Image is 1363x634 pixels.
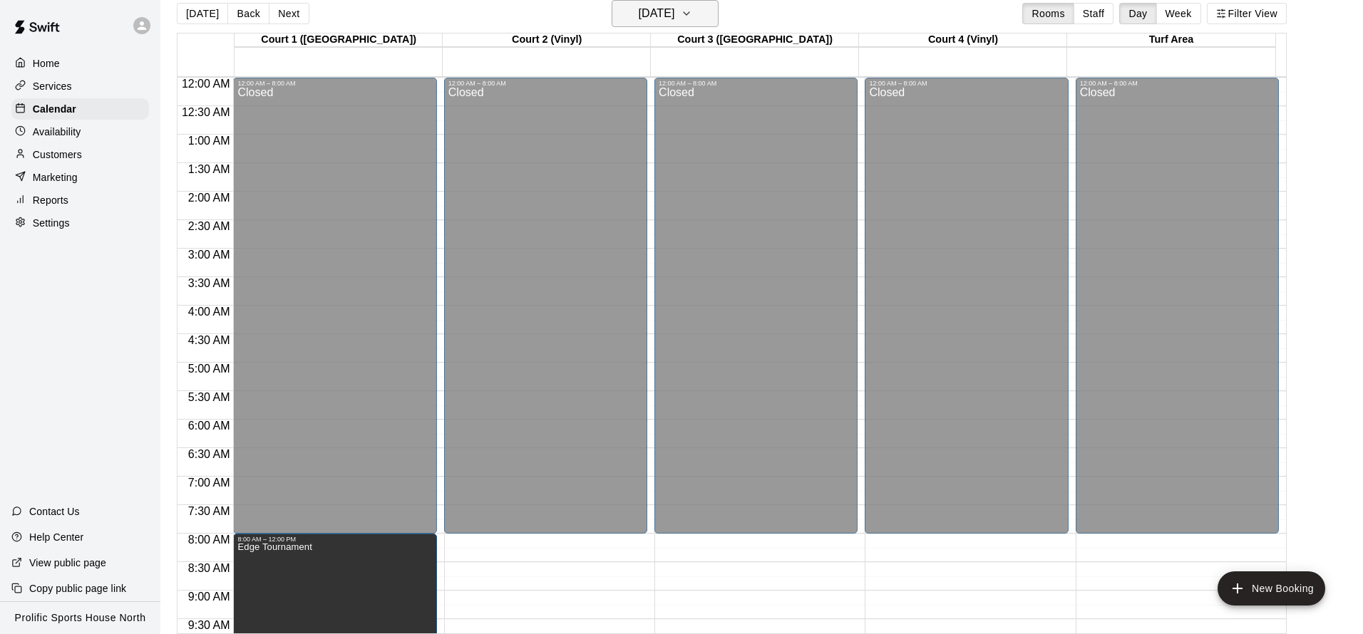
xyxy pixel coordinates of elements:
[178,78,234,90] span: 12:00 AM
[29,504,80,519] p: Contact Us
[11,121,149,142] a: Availability
[651,33,859,47] div: Court 3 ([GEOGRAPHIC_DATA])
[33,193,68,207] p: Reports
[1022,3,1074,24] button: Rooms
[1119,3,1156,24] button: Day
[869,80,1064,87] div: 12:00 AM – 8:00 AM
[185,534,234,546] span: 8:00 AM
[185,277,234,289] span: 3:30 AM
[269,3,309,24] button: Next
[11,98,149,120] a: Calendar
[185,505,234,517] span: 7:30 AM
[11,212,149,234] a: Settings
[638,4,674,24] h6: [DATE]
[1156,3,1201,24] button: Week
[185,420,234,432] span: 6:00 AM
[185,562,234,574] span: 8:30 AM
[15,610,146,625] p: Prolific Sports House North
[659,87,853,539] div: Closed
[185,448,234,460] span: 6:30 AM
[1207,3,1287,24] button: Filter View
[448,87,643,539] div: Closed
[33,147,82,162] p: Customers
[177,3,228,24] button: [DATE]
[178,106,234,118] span: 12:30 AM
[237,80,432,87] div: 12:00 AM – 8:00 AM
[227,3,269,24] button: Back
[659,80,853,87] div: 12:00 AM – 8:00 AM
[185,220,234,232] span: 2:30 AM
[865,78,1068,534] div: 12:00 AM – 8:00 AM: Closed
[448,80,643,87] div: 12:00 AM – 8:00 AM
[33,170,78,185] p: Marketing
[185,591,234,603] span: 9:00 AM
[185,477,234,489] span: 7:00 AM
[185,306,234,318] span: 4:00 AM
[29,581,126,596] p: Copy public page link
[33,125,81,139] p: Availability
[1076,78,1279,534] div: 12:00 AM – 8:00 AM: Closed
[185,334,234,346] span: 4:30 AM
[185,391,234,403] span: 5:30 AM
[237,536,432,543] div: 8:00 AM – 12:00 PM
[1067,33,1275,47] div: Turf Area
[869,87,1064,539] div: Closed
[1080,87,1275,539] div: Closed
[33,216,70,230] p: Settings
[11,189,149,211] a: Reports
[1074,3,1114,24] button: Staff
[11,76,149,97] a: Services
[185,619,234,631] span: 9:30 AM
[233,78,436,534] div: 12:00 AM – 8:00 AM: Closed
[185,192,234,204] span: 2:00 AM
[33,56,60,71] p: Home
[443,33,651,47] div: Court 2 (Vinyl)
[185,249,234,261] span: 3:00 AM
[29,530,83,544] p: Help Center
[11,144,149,165] a: Customers
[237,87,432,539] div: Closed
[33,79,72,93] p: Services
[444,78,647,534] div: 12:00 AM – 8:00 AM: Closed
[1080,80,1275,87] div: 12:00 AM – 8:00 AM
[235,33,443,47] div: Court 1 ([GEOGRAPHIC_DATA])
[11,167,149,188] a: Marketing
[654,78,858,534] div: 12:00 AM – 8:00 AM: Closed
[185,163,234,175] span: 1:30 AM
[11,53,149,74] a: Home
[859,33,1067,47] div: Court 4 (Vinyl)
[1218,571,1325,606] button: add
[185,363,234,375] span: 5:00 AM
[29,556,106,570] p: View public page
[33,102,76,116] p: Calendar
[185,135,234,147] span: 1:00 AM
